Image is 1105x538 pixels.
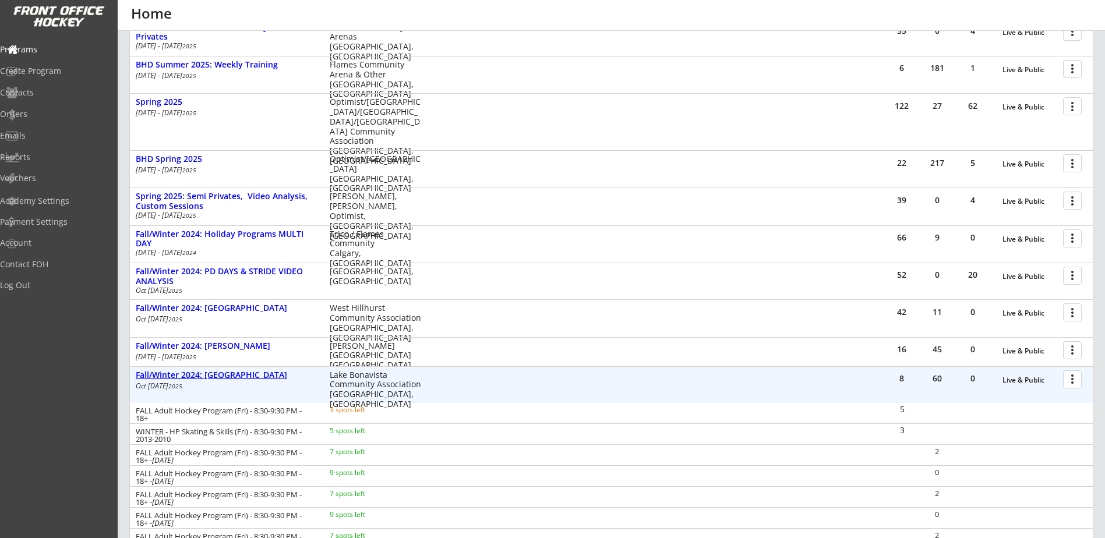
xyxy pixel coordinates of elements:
[330,192,421,240] div: [PERSON_NAME], [PERSON_NAME], Optimist, [GEOGRAPHIC_DATA], [GEOGRAPHIC_DATA]
[884,271,919,279] div: 52
[136,229,317,249] div: Fall/Winter 2024: Holiday Programs MULTI DAY
[955,64,990,72] div: 1
[136,167,314,174] div: [DATE] - [DATE]
[955,159,990,167] div: 5
[168,382,182,390] em: 2025
[136,287,314,294] div: Oct [DATE]
[136,491,314,506] div: FALL Adult Hockey Program (Fri) - 8:30-9:30 PM - 18+ -
[920,233,955,242] div: 9
[1002,197,1057,206] div: Live & Public
[1063,341,1082,359] button: more_vert
[1002,103,1057,111] div: Live & Public
[955,102,990,110] div: 62
[330,448,405,455] div: 7 spots left
[955,196,990,204] div: 4
[136,23,317,43] div: Summer 2025: Stride Video Analysis & Semi Privates
[920,159,955,167] div: 217
[330,60,421,99] div: Flames Community Arena & Other [GEOGRAPHIC_DATA], [GEOGRAPHIC_DATA]
[330,154,421,193] div: Optimist/[GEOGRAPHIC_DATA] [GEOGRAPHIC_DATA], [GEOGRAPHIC_DATA]
[920,102,955,110] div: 27
[884,64,919,72] div: 6
[136,341,317,351] div: Fall/Winter 2024: [PERSON_NAME]
[330,23,421,62] div: Flames Community Arenas [GEOGRAPHIC_DATA], [GEOGRAPHIC_DATA]
[1002,376,1057,384] div: Live & Public
[1063,97,1082,115] button: more_vert
[1002,235,1057,243] div: Live & Public
[136,154,317,164] div: BHD Spring 2025
[920,345,955,353] div: 45
[884,345,919,353] div: 16
[152,497,174,507] em: [DATE]
[884,27,919,35] div: 55
[168,286,182,295] em: 2025
[1063,229,1082,247] button: more_vert
[885,405,919,413] div: 5
[1002,66,1057,74] div: Live & Public
[136,267,317,286] div: Fall/Winter 2024: PD DAYS & STRIDE VIDEO ANALYSIS
[136,212,314,219] div: [DATE] - [DATE]
[1063,267,1082,285] button: more_vert
[136,97,317,107] div: Spring 2025
[136,316,314,323] div: Oct [DATE]
[955,374,990,383] div: 0
[168,315,182,323] em: 2025
[955,233,990,242] div: 0
[182,249,196,257] em: 2024
[920,196,955,204] div: 0
[136,383,314,390] div: Oct [DATE]
[330,341,421,380] div: [PERSON_NAME][GEOGRAPHIC_DATA] [GEOGRAPHIC_DATA], [GEOGRAPHIC_DATA]
[884,196,919,204] div: 39
[330,490,405,497] div: 7 spots left
[920,27,955,35] div: 0
[136,109,314,116] div: [DATE] - [DATE]
[182,353,196,361] em: 2025
[330,229,421,268] div: Trico / Flames Community Calgary, [GEOGRAPHIC_DATA]
[1002,272,1057,281] div: Live & Public
[330,406,405,413] div: 3 spots left
[136,303,317,313] div: Fall/Winter 2024: [GEOGRAPHIC_DATA]
[955,27,990,35] div: 4
[955,308,990,316] div: 0
[136,60,317,70] div: BHD Summer 2025: Weekly Training
[330,97,421,166] div: Optimist/[GEOGRAPHIC_DATA]/[GEOGRAPHIC_DATA]/[GEOGRAPHIC_DATA] Community Association [GEOGRAPHIC_...
[920,308,955,316] div: 11
[330,511,405,518] div: 9 spots left
[330,370,421,409] div: Lake Bonavista Community Association [GEOGRAPHIC_DATA], [GEOGRAPHIC_DATA]
[330,267,421,286] div: [GEOGRAPHIC_DATA], [GEOGRAPHIC_DATA]
[1063,60,1082,78] button: more_vert
[182,72,196,80] em: 2025
[1002,29,1057,37] div: Live & Public
[955,345,990,353] div: 0
[182,109,196,117] em: 2025
[182,211,196,220] em: 2025
[136,449,314,464] div: FALL Adult Hockey Program (Fri) - 8:30-9:30 PM - 18+ -
[136,72,314,79] div: [DATE] - [DATE]
[136,192,317,211] div: Spring 2025: Semi Privates, Video Analysis, Custom Sessions
[136,370,317,380] div: Fall/Winter 2024: [GEOGRAPHIC_DATA]
[1063,23,1082,41] button: more_vert
[920,374,955,383] div: 60
[136,512,314,527] div: FALL Adult Hockey Program (Fri) - 8:30-9:30 PM - 18+ -
[152,518,174,528] em: [DATE]
[884,233,919,242] div: 66
[1002,160,1057,168] div: Live & Public
[884,102,919,110] div: 122
[330,469,405,476] div: 9 spots left
[884,159,919,167] div: 22
[920,448,954,455] div: 2
[136,353,314,360] div: [DATE] - [DATE]
[920,490,954,497] div: 2
[920,469,954,476] div: 0
[152,455,174,465] em: [DATE]
[330,427,405,434] div: 5 spots left
[182,42,196,50] em: 2025
[1002,309,1057,317] div: Live & Public
[1063,303,1082,321] button: more_vert
[136,428,314,443] div: WINTER - HP Skating & Skills (Fri) - 8:30-9:30 PM - 2013-2010
[920,64,955,72] div: 181
[885,426,919,434] div: 3
[182,166,196,174] em: 2025
[884,374,919,383] div: 8
[152,476,174,486] em: [DATE]
[136,407,314,422] div: FALL Adult Hockey Program (Fri) - 8:30-9:30 PM - 18+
